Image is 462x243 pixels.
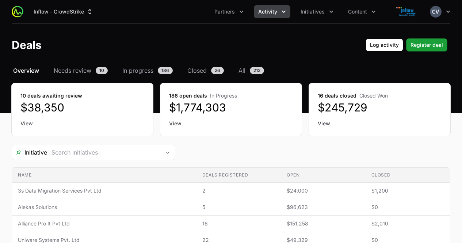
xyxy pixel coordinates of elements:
[160,145,175,160] div: Open
[12,6,23,18] img: ActivitySource
[187,66,207,75] span: Closed
[202,220,275,227] span: 16
[318,92,442,99] dt: 16 deals closed
[18,220,191,227] span: Alliance Pro It Pvt Ltd
[29,5,98,18] div: Supplier switch menu
[169,92,293,99] dt: 186 open deals
[20,120,144,127] a: View
[186,66,225,75] a: Closed26
[296,5,338,18] button: Initiatives
[237,66,266,75] a: All212
[29,5,98,18] button: Inflow - CrowdStrike
[238,66,245,75] span: All
[254,5,290,18] button: Activity
[344,5,380,18] div: Content menu
[23,5,380,18] div: Main navigation
[411,41,443,49] span: Register deal
[371,220,444,227] span: $2,010
[122,66,153,75] span: In progress
[370,41,399,49] span: Log activity
[287,187,359,194] span: $24,000
[281,168,365,183] th: Open
[202,187,275,194] span: 2
[301,8,325,15] span: Initiatives
[12,168,196,183] th: Name
[254,5,290,18] div: Activity menu
[12,66,450,75] nav: Deals navigation
[20,92,144,99] dt: 10 deals awaiting review
[287,204,359,211] span: $96,623
[18,187,191,194] span: 3s Data Migration Services Pvt Ltd
[214,8,235,15] span: Partners
[348,8,367,15] span: Content
[52,66,109,75] a: Needs review10
[12,66,41,75] a: Overview
[296,5,338,18] div: Initiatives menu
[371,204,444,211] span: $0
[169,120,293,127] a: View
[96,67,108,74] span: 10
[318,101,442,114] dd: $245,729
[196,168,281,183] th: Deals registered
[121,66,174,75] a: In progress186
[366,38,447,52] div: Primary actions
[389,4,424,19] img: Inflow
[250,67,264,74] span: 212
[210,5,248,18] button: Partners
[169,101,293,114] dd: $1,774,303
[12,148,47,157] span: Initiative
[158,67,173,74] span: 186
[202,204,275,211] span: 5
[210,5,248,18] div: Partners menu
[287,220,359,227] span: $151,258
[371,187,444,194] span: $1,200
[258,8,277,15] span: Activity
[12,38,42,52] h1: Deals
[344,5,380,18] button: Content
[430,6,442,18] img: Chandrashekhar V
[210,92,237,99] span: In Progress
[54,66,91,75] span: Needs review
[406,38,447,52] button: Register deal
[20,101,144,114] dd: $38,350
[13,66,39,75] span: Overview
[318,120,442,127] a: View
[366,168,450,183] th: Closed
[211,67,224,74] span: 26
[359,92,388,99] span: Closed Won
[18,204,191,211] span: Alekas Solutions
[366,38,403,52] button: Log activity
[47,145,160,160] input: Search initiatives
